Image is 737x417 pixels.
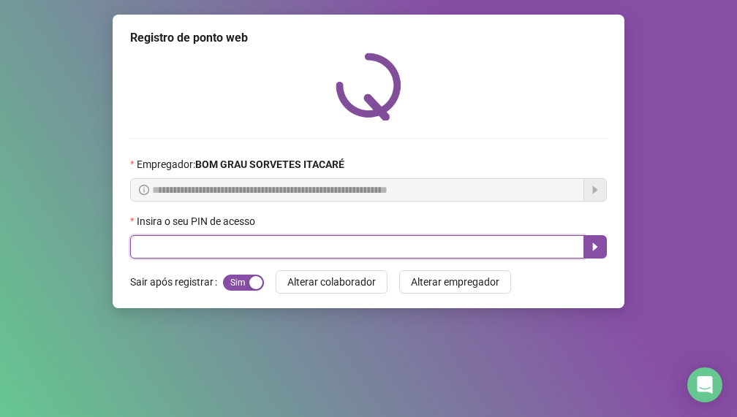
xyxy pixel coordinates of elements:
[130,29,607,47] div: Registro de ponto web
[130,270,223,294] label: Sair após registrar
[130,213,265,229] label: Insira o seu PIN de acesso
[287,274,376,290] span: Alterar colaborador
[195,158,344,170] strong: BOM GRAU SORVETES ITACARÉ
[276,270,388,294] button: Alterar colaborador
[411,274,499,290] span: Alterar empregador
[336,53,401,120] img: QRPoint
[687,367,722,402] div: Open Intercom Messenger
[139,185,149,195] span: info-circle
[399,270,511,294] button: Alterar empregador
[137,156,344,172] span: Empregador :
[589,241,601,253] span: caret-right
